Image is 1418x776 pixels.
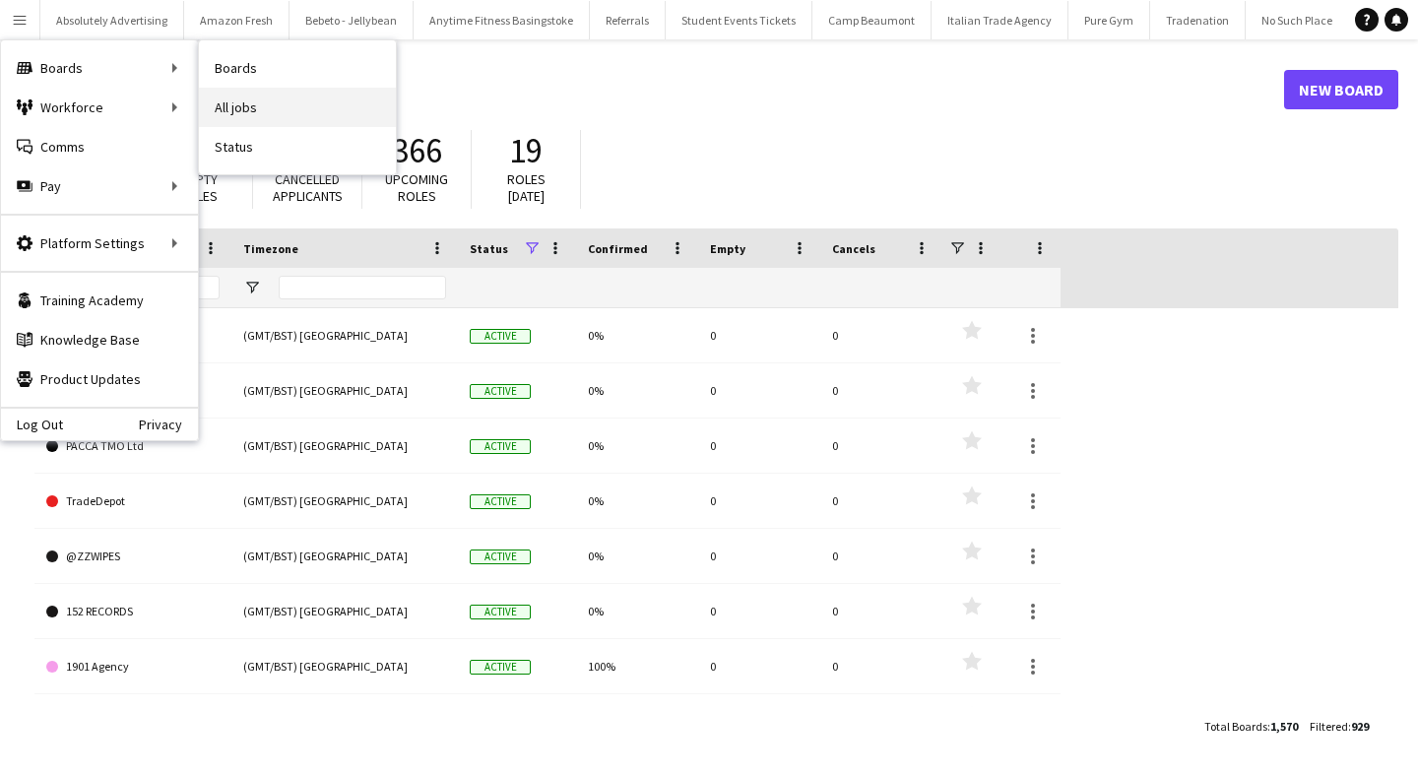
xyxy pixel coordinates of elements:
div: 0 [820,529,942,583]
div: (GMT/BST) [GEOGRAPHIC_DATA] [231,584,458,638]
span: Empty [710,241,745,256]
button: Pure Gym [1068,1,1150,39]
div: 0 [698,529,820,583]
a: New Board [1284,70,1398,109]
div: 0 [820,694,942,748]
div: 0 [820,584,942,638]
div: 0% [576,474,698,528]
span: Cancels [832,241,875,256]
div: 0 [698,419,820,473]
button: Absolutely Advertising [40,1,184,39]
button: Camp Beaumont [812,1,932,39]
button: Tradenation [1150,1,1246,39]
div: 0 [820,308,942,362]
button: Student Events Tickets [666,1,812,39]
div: 0 [820,639,942,693]
h1: Boards [34,75,1284,104]
span: Active [470,605,531,619]
div: 0% [576,363,698,418]
a: 1Lod [46,694,220,749]
div: 0% [576,584,698,638]
a: Privacy [139,417,198,432]
div: 0 [820,363,942,418]
a: Log Out [1,417,63,432]
span: Status [470,241,508,256]
a: Knowledge Base [1,320,198,359]
span: Roles [DATE] [507,170,546,205]
div: 0 [698,694,820,748]
div: : [1204,707,1298,745]
span: 929 [1351,719,1369,734]
span: Total Boards [1204,719,1267,734]
div: (GMT/BST) [GEOGRAPHIC_DATA] [231,308,458,362]
div: 0 [698,584,820,638]
span: Active [470,384,531,399]
div: (GMT/BST) [GEOGRAPHIC_DATA] [231,419,458,473]
span: Active [470,439,531,454]
div: 0 [698,639,820,693]
button: Referrals [590,1,666,39]
a: Comms [1,127,198,166]
button: Open Filter Menu [243,279,261,296]
div: (GMT/BST) [GEOGRAPHIC_DATA] [231,363,458,418]
input: Timezone Filter Input [279,276,446,299]
a: Status [199,127,396,166]
div: 0 [698,474,820,528]
span: Active [470,329,531,344]
a: TradeDepot [46,474,220,529]
div: Pay [1,166,198,206]
div: 100% [576,639,698,693]
span: Confirmed [588,241,648,256]
button: Anytime Fitness Basingstoke [414,1,590,39]
div: : [1310,707,1369,745]
span: 366 [392,129,442,172]
div: 0% [576,308,698,362]
div: 0% [576,694,698,748]
div: Boards [1,48,198,88]
span: Timezone [243,241,298,256]
span: Filtered [1310,719,1348,734]
div: 0% [576,529,698,583]
button: Amazon Fresh [184,1,290,39]
div: (GMT/BST) [GEOGRAPHIC_DATA] [231,529,458,583]
span: 1,570 [1270,719,1298,734]
a: All jobs [199,88,396,127]
span: Active [470,550,531,564]
a: Product Updates [1,359,198,399]
a: Training Academy [1,281,198,320]
span: 19 [509,129,543,172]
div: (GMT/BST) [GEOGRAPHIC_DATA] [231,474,458,528]
div: (GMT/BST) [GEOGRAPHIC_DATA] [231,639,458,693]
button: Bebeto - Jellybean [290,1,414,39]
span: Upcoming roles [385,170,448,205]
div: 0 [820,474,942,528]
a: 1901 Agency [46,639,220,694]
div: 0 [698,363,820,418]
button: No Such Place [1246,1,1349,39]
a: PACCA TMO Ltd [46,419,220,474]
div: Platform Settings [1,224,198,263]
button: Italian Trade Agency [932,1,1068,39]
a: 152 RECORDS [46,584,220,639]
div: 0 [820,419,942,473]
div: 0 [698,308,820,362]
div: (GMT/BST) [GEOGRAPHIC_DATA] [231,694,458,748]
a: @ZZWIPES [46,529,220,584]
span: Active [470,660,531,675]
div: Workforce [1,88,198,127]
a: Boards [199,48,396,88]
span: Cancelled applicants [273,170,343,205]
div: 0% [576,419,698,473]
span: Active [470,494,531,509]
